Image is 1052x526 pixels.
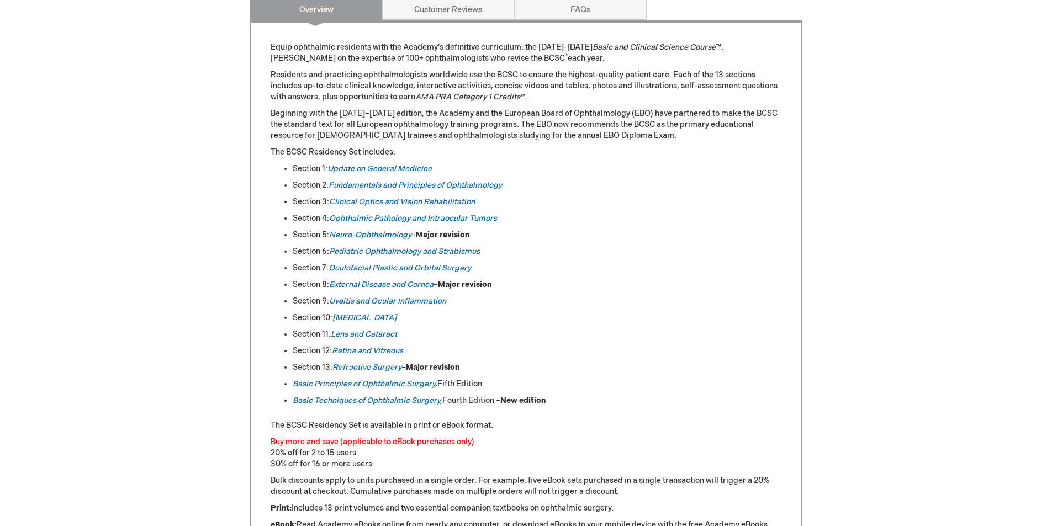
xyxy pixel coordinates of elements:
[271,70,782,103] p: Residents and practicing ophthalmologists worldwide use the BCSC to ensure the highest-quality pa...
[435,379,437,389] em: ,
[327,164,432,173] a: Update on General Medicine
[293,279,782,290] li: Section 8: –
[329,197,475,206] a: Clinical Optics and Vision Rehabilitation
[293,329,782,340] li: Section 11:
[293,379,435,389] a: Basic Principles of Ophthalmic Surgery
[293,180,782,191] li: Section 2:
[293,230,782,241] li: Section 5: –
[293,396,442,405] em: ,
[293,362,782,373] li: Section 13: –
[293,395,782,406] li: Fourth Edition –
[293,346,782,357] li: Section 12:
[293,213,782,224] li: Section 4:
[293,263,782,274] li: Section 7:
[329,280,434,289] a: External Disease and Cornea
[293,396,440,405] a: Basic Techniques of Ophthalmic Surgery
[271,42,782,64] p: Equip ophthalmic residents with the Academy’s definitive curriculum: the [DATE]-[DATE] ™. [PERSON...
[415,92,520,102] em: AMA PRA Category 1 Credits
[271,437,474,447] font: Buy more and save (applicable to eBook purchases only)
[271,503,292,513] strong: Print:
[329,230,411,240] a: Neuro-Ophthalmology
[332,346,403,355] a: Retina and Vitreous
[565,53,568,60] sup: ®
[329,214,497,223] a: Ophthalmic Pathology and Intraocular Tumors
[332,363,401,372] a: Refractive Surgery
[406,363,459,372] strong: Major revision
[593,42,716,52] em: Basic and Clinical Science Course
[293,379,782,390] li: Fifth Edition
[332,313,397,322] a: [MEDICAL_DATA]
[331,330,397,339] a: Lens and Cataract
[271,503,782,514] p: Includes 13 print volumes and two essential companion textbooks on ophthalmic surgery.
[293,296,782,307] li: Section 9:
[416,230,469,240] strong: Major revision
[329,247,480,256] a: Pediatric Ophthalmology and Strabismus
[500,396,546,405] strong: New edition
[271,108,782,141] p: Beginning with the [DATE]–[DATE] edition, the Academy and the European Board of Ophthalmology (EB...
[329,296,446,306] a: Uveitis and Ocular Inflammation
[293,163,782,174] li: Section 1:
[271,147,782,158] p: The BCSC Residency Set includes:
[329,180,502,190] a: Fundamentals and Principles of Ophthalmology
[271,475,782,497] p: Bulk discounts apply to units purchased in a single order. For example, five eBook sets purchased...
[293,246,782,257] li: Section 6:
[293,196,782,208] li: Section 3:
[438,280,491,289] strong: Major revision
[329,263,471,273] a: Oculofacial Plastic and Orbital Surgery
[271,420,782,431] p: The BCSC Residency Set is available in print or eBook format.
[293,312,782,323] li: Section 10:
[271,437,782,470] p: 20% off for 2 to 15 users 30% off for 16 or more users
